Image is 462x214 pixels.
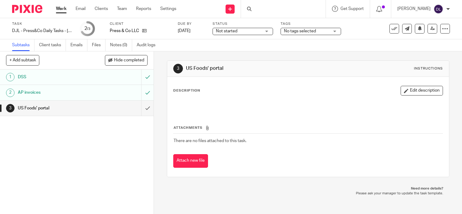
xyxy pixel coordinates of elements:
div: Instructions [414,66,443,71]
a: Email [76,6,86,12]
span: Get Support [340,7,364,11]
a: Audit logs [137,39,160,51]
label: Client [110,21,170,26]
div: 2 [6,89,15,97]
small: /3 [87,27,90,31]
div: 2 [84,25,90,32]
label: Task [12,21,73,26]
h1: AP invoices [18,88,96,97]
div: 3 [6,104,15,112]
a: Reports [136,6,151,12]
div: DJL - Press&Co Daily Tasks - [DATE] [12,28,73,34]
span: [DATE] [178,29,190,33]
h1: US Foods' portal [18,104,96,113]
span: There are no files attached to this task. [174,139,246,143]
span: Hide completed [114,58,144,63]
button: Edit description [401,86,443,96]
span: No tags selected [284,29,316,33]
span: Not started [216,29,237,33]
div: 1 [6,73,15,81]
img: svg%3E [434,4,443,14]
a: Clients [95,6,108,12]
img: Pixie [12,5,42,13]
p: Press & Co LLC [110,28,139,34]
a: Emails [70,39,87,51]
p: [PERSON_NAME] [397,6,431,12]
button: + Add subtask [6,55,39,65]
p: Description [173,88,200,93]
a: Notes (0) [110,39,132,51]
p: Need more details? [173,186,443,191]
a: Settings [160,6,176,12]
a: Subtasks [12,39,34,51]
h1: US Foods' portal [186,65,321,72]
a: Team [117,6,127,12]
span: Attachments [174,126,203,129]
div: 3 [173,64,183,73]
label: Tags [281,21,341,26]
a: Files [92,39,106,51]
a: Work [56,6,67,12]
button: Hide completed [105,55,148,65]
a: Client tasks [39,39,66,51]
div: DJL - Press&amp;Co Daily Tasks - Wednesday [12,28,73,34]
label: Due by [178,21,205,26]
h1: DSS [18,73,96,82]
p: Please ask your manager to update the task template. [173,191,443,196]
label: Status [213,21,273,26]
button: Attach new file [173,154,208,168]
